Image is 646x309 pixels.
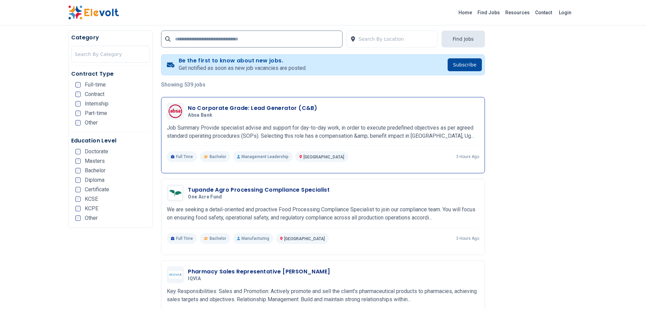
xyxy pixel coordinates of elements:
p: We are seeking a detail-oriented and proactive Food Processing Compliance Specialist to join our ... [167,206,479,222]
span: One Acre Fund [188,194,222,200]
p: 3 hours ago [456,236,479,241]
input: Other [75,215,81,221]
p: Full Time [167,151,197,162]
input: Doctorate [75,149,81,154]
h5: Category [71,34,150,42]
span: Absa Bank [188,112,212,118]
span: Full-time [85,82,106,88]
span: Doctorate [85,149,108,154]
span: Bachelor [210,154,226,159]
h3: No Corporate Grade: Lead Generator (C&B) [188,104,317,112]
p: Key Responsibilities: Sales and Promotion: Actively promote and sell the client’s pharmaceutical ... [167,287,479,304]
span: Other [85,120,98,125]
h4: Be the first to know about new jobs. [179,57,307,64]
a: Find Jobs [475,7,503,18]
a: Absa BankNo Corporate Grade: Lead Generator (C&B)Absa BankJob Summary Provide specialist advise a... [167,103,479,162]
button: Subscribe [448,58,482,71]
input: Certificate [75,187,81,192]
h3: Pharmacy Sales Representative [PERSON_NAME] [188,268,330,276]
input: Part-time [75,111,81,116]
span: Masters [85,158,105,164]
span: Contract [85,92,104,97]
input: Full-time [75,82,81,88]
span: Part-time [85,111,107,116]
iframe: Advertisement [493,54,578,257]
img: Elevolt [68,5,119,20]
h5: Education Level [71,137,150,145]
a: One Acre FundTupande Agro Processing Compliance SpecialistOne Acre FundWe are seeking a detail-or... [167,185,479,244]
input: Internship [75,101,81,107]
p: Job Summary Provide specialist advise and support for day-to-day work, in order to execute predef... [167,124,479,140]
a: Resources [503,7,532,18]
iframe: Chat Widget [612,276,646,309]
h3: Tupande Agro Processing Compliance Specialist [188,186,330,194]
input: KCSE [75,196,81,202]
span: Bachelor [210,236,226,241]
p: Full Time [167,233,197,244]
span: Certificate [85,187,109,192]
span: KCSE [85,196,98,202]
p: Management Leadership [233,151,293,162]
input: Masters [75,158,81,164]
p: 3 hours ago [456,154,479,159]
span: IQVIA [188,276,201,282]
input: Other [75,120,81,125]
a: Login [555,6,575,19]
input: Diploma [75,177,81,183]
span: Internship [85,101,109,107]
p: Get notified as soon as new job vacancies are posted. [179,64,307,72]
button: Find Jobs [442,31,485,47]
img: IQVIA [169,271,182,279]
span: Bachelor [85,168,105,173]
input: KCPE [75,206,81,211]
span: Other [85,215,98,221]
img: One Acre Fund [169,186,182,200]
input: Bachelor [75,168,81,173]
span: Diploma [85,177,104,183]
p: Showing 539 jobs [161,81,485,89]
img: Absa Bank [169,104,182,118]
a: Contact [532,7,555,18]
p: Manufacturing [233,233,273,244]
span: [GEOGRAPHIC_DATA] [284,236,325,241]
span: KCPE [85,206,98,211]
input: Contract [75,92,81,97]
span: [GEOGRAPHIC_DATA] [304,155,344,159]
h5: Contract Type [71,70,150,78]
a: Home [456,7,475,18]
